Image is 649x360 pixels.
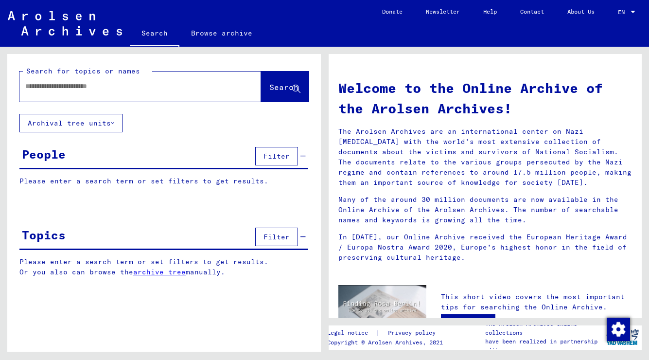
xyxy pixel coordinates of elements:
[263,233,290,241] span: Filter
[485,337,603,355] p: have been realized in partnership with
[380,328,447,338] a: Privacy policy
[19,114,123,132] button: Archival tree units
[19,176,308,186] p: Please enter a search term or set filters to get results.
[485,320,603,337] p: The Arolsen Archives online collections
[338,126,632,188] p: The Arolsen Archives are an international center on Nazi [MEDICAL_DATA] with the world’s most ext...
[22,226,66,244] div: Topics
[19,257,309,277] p: Please enter a search term or set filters to get results. Or you also can browse the manually.
[261,72,309,102] button: Search
[327,328,447,338] div: |
[130,21,179,47] a: Search
[441,314,495,334] a: Open video
[255,228,298,246] button: Filter
[338,285,426,333] img: video.jpg
[327,328,376,338] a: Legal notice
[8,11,122,36] img: Arolsen_neg.svg
[179,21,264,45] a: Browse archive
[133,268,186,276] a: archive tree
[618,8,625,16] mat-select-trigger: EN
[338,78,632,119] h1: Welcome to the Online Archive of the Arolsen Archives!
[263,152,290,161] span: Filter
[269,82,298,92] span: Search
[22,145,66,163] div: People
[338,232,632,263] p: In [DATE], our Online Archive received the European Heritage Award / Europa Nostra Award 2020, Eu...
[26,67,140,75] mat-label: Search for topics or names
[604,325,641,349] img: yv_logo.png
[327,338,447,347] p: Copyright © Arolsen Archives, 2021
[255,147,298,165] button: Filter
[441,292,632,312] p: This short video covers the most important tips for searching the Online Archive.
[338,195,632,225] p: Many of the around 30 million documents are now available in the Online Archive of the Arolsen Ar...
[606,317,630,341] div: Change consent
[607,318,630,341] img: Change consent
